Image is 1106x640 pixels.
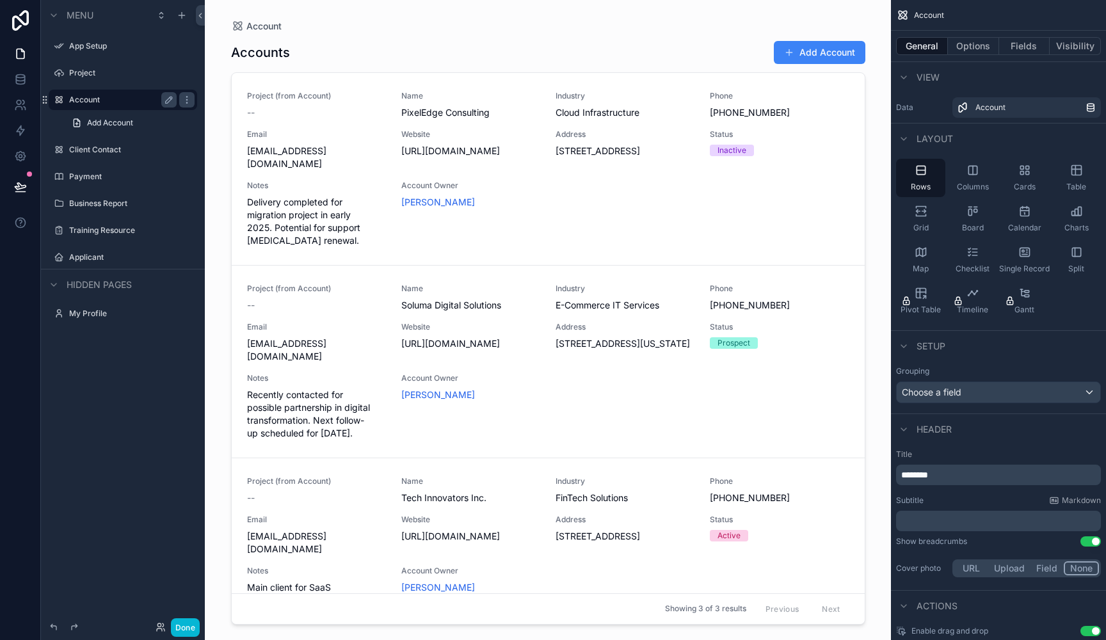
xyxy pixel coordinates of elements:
button: Options [948,37,999,55]
span: Actions [917,600,958,612]
button: Single Record [1000,241,1049,279]
button: Table [1052,159,1101,197]
button: Cards [1000,159,1049,197]
label: Applicant [69,252,195,262]
span: Map [913,264,929,274]
label: Client Contact [69,145,195,155]
span: Columns [957,182,989,192]
div: scrollable content [896,511,1101,531]
span: Account [914,10,944,20]
span: Gantt [1014,305,1034,315]
span: Table [1066,182,1086,192]
span: View [917,71,940,84]
label: App Setup [69,41,195,51]
span: Choose a field [902,387,961,397]
button: Done [171,618,200,637]
button: Field [1030,561,1064,575]
span: Split [1068,264,1084,274]
label: Training Resource [69,225,195,236]
a: Account [952,97,1101,118]
label: Payment [69,172,195,182]
span: Hidden pages [67,278,132,291]
span: Showing 3 of 3 results [665,604,746,614]
button: Grid [896,200,945,238]
button: General [896,37,948,55]
label: Account [69,95,172,105]
span: Account [975,102,1006,113]
a: Markdown [1049,495,1101,506]
span: Board [962,223,984,233]
label: Title [896,449,1101,460]
button: Board [948,200,997,238]
label: Project [69,68,195,78]
span: Checklist [956,264,990,274]
span: Timeline [957,305,988,315]
span: Charts [1064,223,1089,233]
span: Menu [67,9,93,22]
span: Cards [1014,182,1036,192]
span: Layout [917,132,953,145]
button: Columns [948,159,997,197]
label: Data [896,102,947,113]
button: Upload [988,561,1030,575]
button: URL [954,561,988,575]
button: Split [1052,241,1101,279]
span: Header [917,423,952,436]
span: Grid [913,223,929,233]
a: Add Account [64,113,197,133]
label: My Profile [69,308,195,319]
label: Grouping [896,366,929,376]
button: Checklist [948,241,997,279]
span: Pivot Table [901,305,941,315]
span: Rows [911,182,931,192]
span: Setup [917,340,945,353]
button: Visibility [1050,37,1101,55]
button: Gantt [1000,282,1049,320]
div: Show breadcrumbs [896,536,967,547]
span: Markdown [1062,495,1101,506]
span: Calendar [1008,223,1041,233]
span: Single Record [999,264,1050,274]
button: Fields [999,37,1050,55]
button: None [1064,561,1099,575]
label: Cover photo [896,563,947,573]
button: Pivot Table [896,282,945,320]
button: Choose a field [896,381,1101,403]
button: Map [896,241,945,279]
button: Timeline [948,282,997,320]
label: Business Report [69,198,195,209]
button: Rows [896,159,945,197]
label: Subtitle [896,495,924,506]
button: Calendar [1000,200,1049,238]
span: Add Account [87,118,133,128]
div: scrollable content [896,465,1101,485]
button: Charts [1052,200,1101,238]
